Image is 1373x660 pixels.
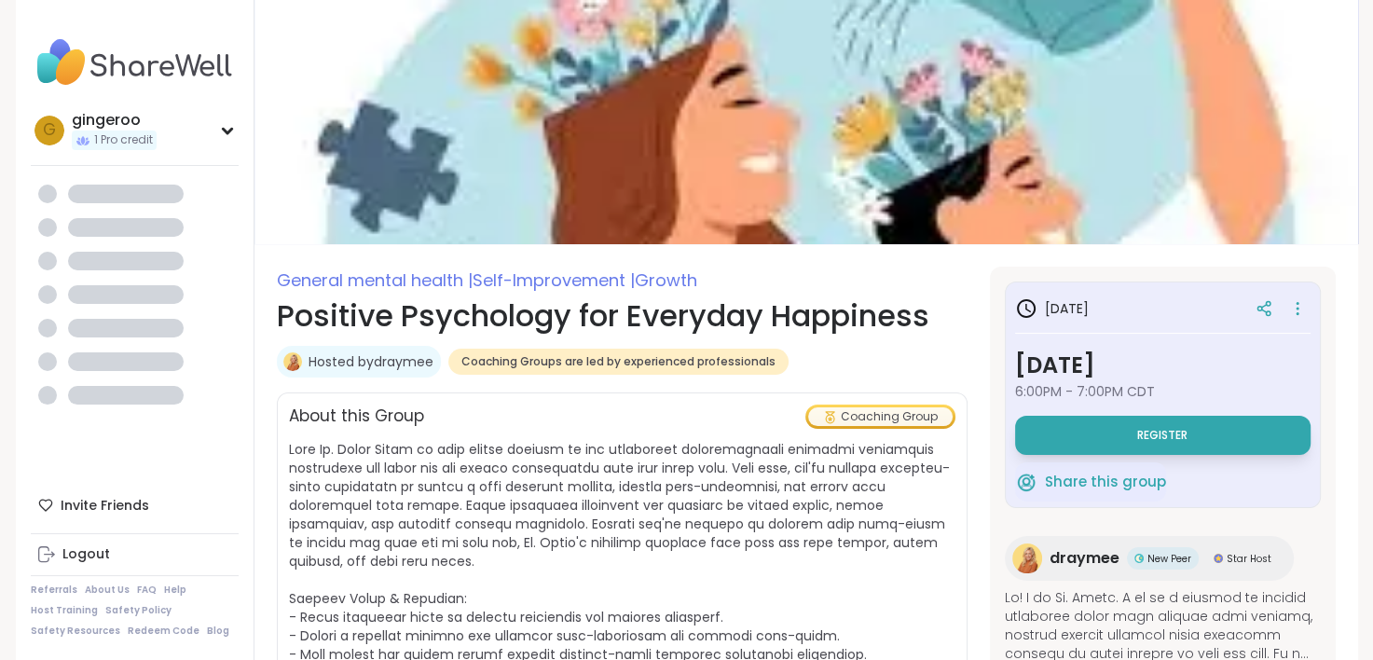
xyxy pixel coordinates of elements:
a: Redeem Code [128,625,199,638]
a: Host Training [31,604,98,617]
h1: Positive Psychology for Everyday Happiness [277,294,968,338]
div: Logout [62,545,110,564]
span: General mental health | [277,268,473,292]
a: Help [164,584,186,597]
a: Safety Policy [105,604,172,617]
span: Register [1137,428,1188,443]
span: Share this group [1045,472,1166,493]
span: New Peer [1147,552,1191,566]
span: draymee [1050,547,1119,570]
a: FAQ [137,584,157,597]
img: New Peer [1134,554,1144,563]
img: Star Host [1214,554,1223,563]
div: Coaching Group [808,407,953,426]
span: 6:00PM - 7:00PM CDT [1015,382,1311,401]
a: Referrals [31,584,77,597]
h3: [DATE] [1015,297,1089,320]
span: Coaching Groups are led by experienced professionals [461,354,776,369]
a: Blog [207,625,229,638]
img: draymee [1012,543,1042,573]
div: gingeroo [72,110,157,131]
a: About Us [85,584,130,597]
span: Self-Improvement | [473,268,635,292]
a: Hosted bydraymee [309,352,433,371]
span: 1 Pro credit [94,132,153,148]
h3: [DATE] [1015,349,1311,382]
img: ShareWell Nav Logo [31,30,239,95]
h2: About this Group [289,405,424,429]
span: Growth [635,268,697,292]
button: Share this group [1015,462,1166,502]
img: draymee [283,352,302,371]
a: Safety Resources [31,625,120,638]
a: Logout [31,538,239,571]
img: ShareWell Logomark [1015,471,1037,493]
div: Invite Friends [31,488,239,522]
span: g [43,118,56,143]
span: Star Host [1227,552,1271,566]
a: draymeedraymeeNew PeerNew PeerStar HostStar Host [1005,536,1294,581]
button: Register [1015,416,1311,455]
